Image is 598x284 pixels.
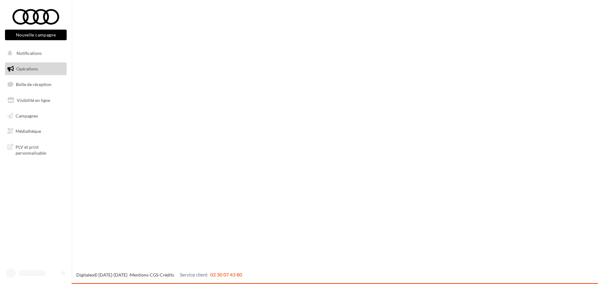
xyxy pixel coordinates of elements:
a: Digitaleo [76,272,94,277]
span: Service client [180,272,208,277]
span: Boîte de réception [16,82,51,87]
button: Notifications [4,47,65,60]
a: Visibilité en ligne [4,94,68,107]
span: Médiathèque [16,128,41,134]
a: PLV et print personnalisable [4,140,68,159]
a: Médiathèque [4,125,68,138]
a: Boîte de réception [4,78,68,91]
span: PLV et print personnalisable [16,143,64,156]
a: Campagnes [4,109,68,123]
a: CGS [150,272,158,277]
span: 02 30 07 43 80 [210,272,242,277]
span: © [DATE]-[DATE] - - - [76,272,242,277]
span: Visibilité en ligne [17,98,50,103]
a: Crédits [160,272,174,277]
span: Campagnes [16,113,38,118]
a: Opérations [4,62,68,75]
a: Mentions [130,272,148,277]
span: Opérations [16,66,38,71]
span: Notifications [17,51,42,56]
button: Nouvelle campagne [5,30,67,40]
